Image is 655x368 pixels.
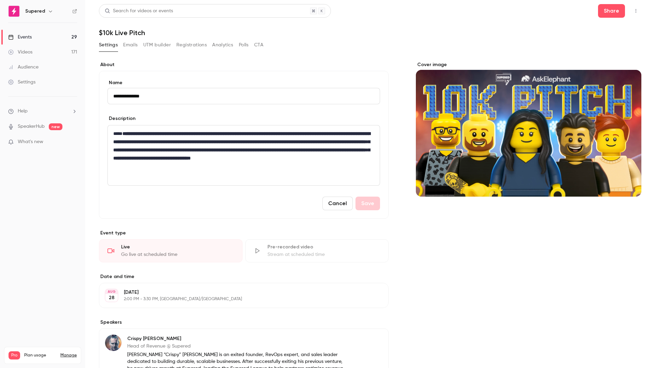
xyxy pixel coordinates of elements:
iframe: Noticeable Trigger [69,139,77,145]
button: Emails [123,40,137,50]
div: Go live at scheduled time [121,251,234,258]
div: Live [121,244,234,250]
li: help-dropdown-opener [8,108,77,115]
label: Cover image [416,61,641,68]
button: Polls [239,40,249,50]
button: Share [598,4,625,18]
button: UTM builder [143,40,171,50]
div: Search for videos or events [105,7,173,15]
span: Plan usage [24,353,56,358]
p: Event type [99,230,389,236]
h1: $10k Live Pitch [99,29,641,37]
img: Supered [9,6,19,17]
a: Manage [60,353,77,358]
p: [DATE] [124,289,352,296]
img: Crispy Barnett [105,335,121,351]
span: new [49,123,62,130]
label: About [99,61,389,68]
button: Registrations [176,40,207,50]
div: Pre-recorded video [267,244,380,250]
section: description [107,125,380,186]
p: 28 [109,294,115,301]
div: Settings [8,79,35,86]
button: CTA [254,40,263,50]
button: Settings [99,40,118,50]
div: LiveGo live at scheduled time [99,239,243,262]
h6: Supered [25,8,45,15]
div: Events [8,34,32,41]
label: Name [107,79,380,86]
label: Description [107,115,135,122]
span: What's new [18,138,43,145]
a: SpeakerHub [18,123,45,130]
span: Help [18,108,28,115]
label: Speakers [99,319,389,326]
p: Crispy [PERSON_NAME] [127,335,344,342]
div: Videos [8,49,32,56]
div: Audience [8,64,39,71]
div: Pre-recorded videoStream at scheduled time [245,239,389,262]
div: editor [108,125,380,185]
span: Pro [9,351,20,359]
button: Cancel [322,197,353,210]
label: Date and time [99,273,389,280]
p: 2:00 PM - 3:30 PM, [GEOGRAPHIC_DATA]/[GEOGRAPHIC_DATA] [124,296,352,302]
section: Cover image [416,61,641,197]
button: Analytics [212,40,233,50]
div: AUG [105,289,118,294]
p: Head of Revenue @ Supered [127,343,344,350]
div: Stream at scheduled time [267,251,380,258]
